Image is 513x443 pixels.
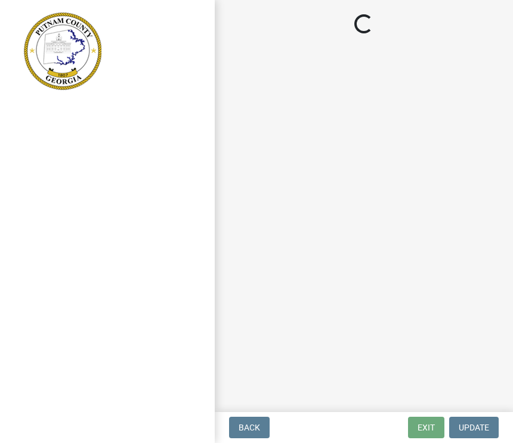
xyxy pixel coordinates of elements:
[408,417,444,438] button: Exit
[229,417,270,438] button: Back
[449,417,499,438] button: Update
[24,13,101,90] img: Putnam County, Georgia
[239,423,260,432] span: Back
[459,423,489,432] span: Update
